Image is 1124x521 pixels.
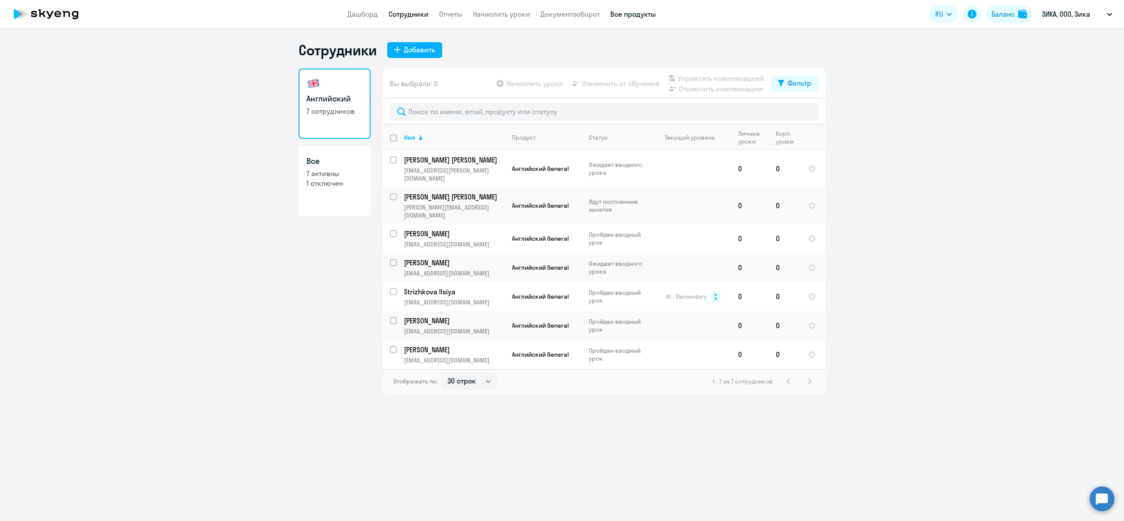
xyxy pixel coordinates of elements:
a: Все7 активны1 отключен [299,146,371,216]
p: Пройден вводный урок [589,347,649,362]
span: RU [935,9,943,19]
a: Сотрудники [389,10,429,18]
button: Балансbalance [986,5,1032,23]
a: Документооборот [540,10,600,18]
div: Баланс [991,9,1015,19]
p: [PERSON_NAME] [404,345,503,355]
div: Корп. уроки [776,130,800,145]
div: Фильтр [788,78,811,88]
a: Все продукты [610,10,656,18]
div: Корп. уроки [776,130,793,145]
td: 0 [731,150,769,187]
td: 0 [731,187,769,224]
td: 0 [731,311,769,340]
p: Идут постоянные занятия [589,198,649,213]
div: Продукт [512,134,536,141]
p: Пройден вводный урок [589,231,649,246]
p: Ожидает вводного урока [589,161,649,177]
a: [PERSON_NAME] [PERSON_NAME] [404,155,504,165]
div: Личные уроки [738,130,768,145]
p: [PERSON_NAME] [PERSON_NAME] [404,155,503,165]
span: Английский General [512,322,569,329]
p: 7 активны [306,169,363,178]
img: english [306,76,321,90]
a: [PERSON_NAME] [404,258,504,268]
td: 0 [769,224,801,253]
td: 0 [731,224,769,253]
p: [EMAIL_ADDRESS][DOMAIN_NAME] [404,298,504,306]
a: Дашборд [347,10,378,18]
td: 0 [769,187,801,224]
span: Английский General [512,351,569,358]
span: A1 - Elementary [666,293,707,300]
button: Добавить [387,42,442,58]
div: Статус [589,134,608,141]
div: Личные уроки [738,130,760,145]
td: 0 [769,340,801,369]
a: [PERSON_NAME] [PERSON_NAME] [404,192,504,202]
div: Имя [404,134,504,141]
div: Статус [589,134,649,141]
button: ЗИКА, ООО, Зика [1038,4,1117,25]
td: 0 [769,150,801,187]
input: Поиск по имени, email, продукту или статусу [390,103,818,120]
p: [PERSON_NAME] [404,316,503,326]
span: Вы выбрали: 0 [390,78,438,89]
img: balance [1018,10,1027,18]
p: Пройден вводный урок [589,318,649,333]
td: 0 [731,253,769,282]
td: 0 [769,282,801,311]
p: ЗИКА, ООО, Зика [1042,9,1090,19]
h3: Английский [306,93,363,105]
p: [EMAIL_ADDRESS][PERSON_NAME][DOMAIN_NAME] [404,166,504,182]
p: 7 сотрудников [306,106,363,116]
p: Пройден вводный урок [589,289,649,304]
div: Добавить [404,44,435,55]
a: Strizhkova Ilsiya [404,287,504,297]
button: Фильтр [771,76,818,91]
a: Отчеты [439,10,462,18]
span: Отображать по: [393,377,438,385]
span: 1 - 7 из 7 сотрудников [713,377,773,385]
a: [PERSON_NAME] [404,229,504,239]
div: Текущий уровень [665,134,715,141]
p: 1 отключен [306,178,363,188]
p: [EMAIL_ADDRESS][DOMAIN_NAME] [404,327,504,335]
p: Strizhkova Ilsiya [404,287,503,297]
span: Английский General [512,202,569,210]
h1: Сотрудники [299,41,377,59]
p: Ожидает вводного урока [589,260,649,275]
div: Продукт [512,134,581,141]
div: Текущий уровень [656,134,731,141]
p: [EMAIL_ADDRESS][DOMAIN_NAME] [404,240,504,248]
p: [PERSON_NAME] [404,229,503,239]
p: [PERSON_NAME][EMAIL_ADDRESS][DOMAIN_NAME] [404,203,504,219]
td: 0 [769,253,801,282]
p: [PERSON_NAME] [404,258,503,268]
a: Начислить уроки [473,10,530,18]
button: RU [929,5,958,23]
td: 0 [731,282,769,311]
p: [EMAIL_ADDRESS][DOMAIN_NAME] [404,356,504,364]
div: Имя [404,134,415,141]
span: Английский General [512,293,569,300]
a: [PERSON_NAME] [404,345,504,355]
a: Английский7 сотрудников [299,69,371,139]
td: 0 [731,340,769,369]
td: 0 [769,311,801,340]
a: [PERSON_NAME] [404,316,504,326]
span: Английский General [512,235,569,242]
p: [PERSON_NAME] [PERSON_NAME] [404,192,503,202]
h3: Все [306,156,363,167]
span: Английский General [512,165,569,173]
p: [EMAIL_ADDRESS][DOMAIN_NAME] [404,269,504,277]
span: Английский General [512,264,569,271]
